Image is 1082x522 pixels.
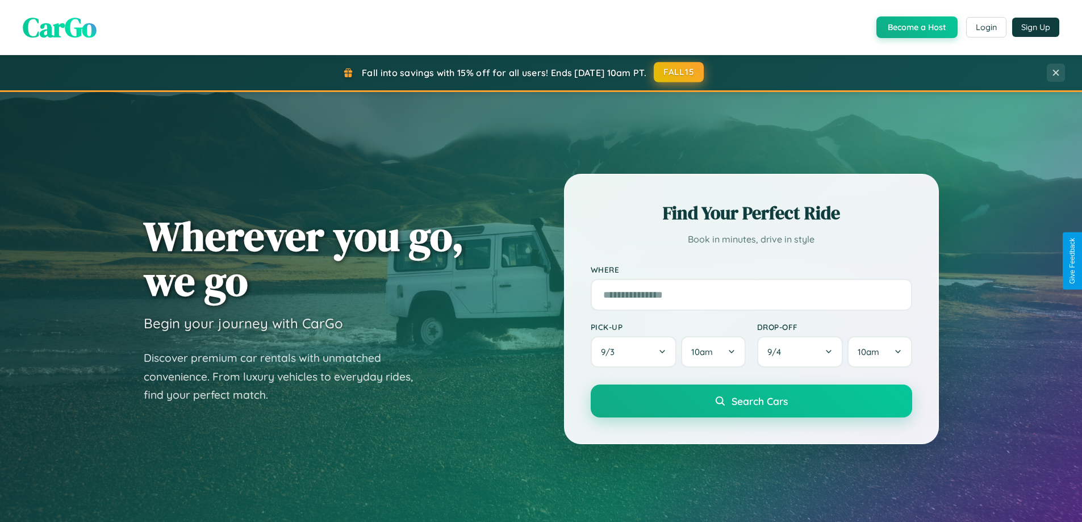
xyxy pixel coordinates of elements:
[362,67,646,78] span: Fall into savings with 15% off for all users! Ends [DATE] 10am PT.
[591,336,677,368] button: 9/3
[767,346,787,357] span: 9 / 4
[681,336,745,368] button: 10am
[691,346,713,357] span: 10am
[1012,18,1059,37] button: Sign Up
[591,265,912,274] label: Where
[732,395,788,407] span: Search Cars
[591,322,746,332] label: Pick-up
[144,214,464,303] h1: Wherever you go, we go
[591,385,912,417] button: Search Cars
[757,322,912,332] label: Drop-off
[654,62,704,82] button: FALL15
[1068,238,1076,284] div: Give Feedback
[601,346,620,357] span: 9 / 3
[23,9,97,46] span: CarGo
[144,349,428,404] p: Discover premium car rentals with unmatched convenience. From luxury vehicles to everyday rides, ...
[757,336,843,368] button: 9/4
[144,315,343,332] h3: Begin your journey with CarGo
[876,16,958,38] button: Become a Host
[591,201,912,225] h2: Find Your Perfect Ride
[858,346,879,357] span: 10am
[966,17,1006,37] button: Login
[847,336,912,368] button: 10am
[591,231,912,248] p: Book in minutes, drive in style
